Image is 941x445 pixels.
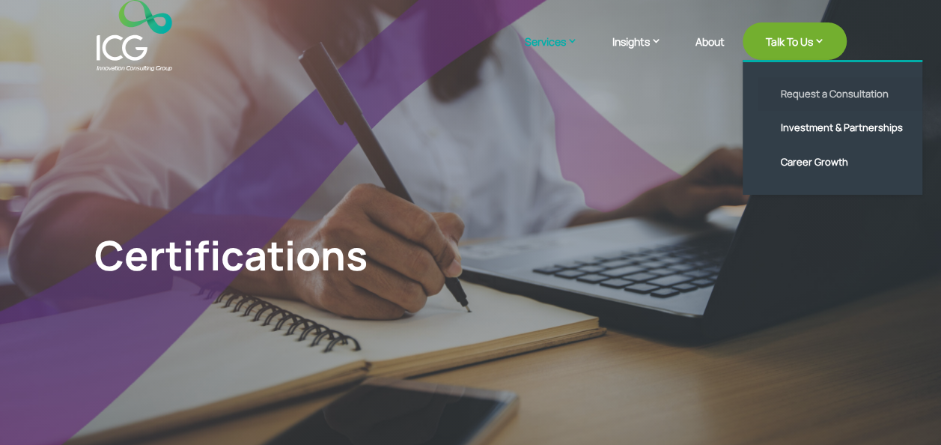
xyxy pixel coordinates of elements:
a: Services [525,34,593,71]
a: Insights [612,34,676,71]
a: Investment & Partnerships [758,111,930,145]
iframe: Chat Widget [692,283,941,445]
a: Talk To Us [743,22,847,60]
h1: Certifications [94,231,450,287]
a: Career Growth [758,145,930,180]
a: Request a Consultation [758,77,930,112]
a: About [695,36,724,71]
